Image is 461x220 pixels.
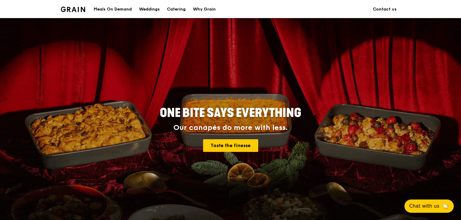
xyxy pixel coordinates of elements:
[203,139,258,152] a: Taste the finesse
[167,0,186,18] div: Catering
[442,203,449,210] span: 🦙
[369,0,400,18] a: Contact us
[409,203,439,210] span: Chat with us
[94,0,132,18] div: Meals On Demand
[139,0,160,18] div: Weddings
[122,124,339,132] div: Our canapés do more with less.
[61,7,85,12] img: Grain
[193,0,216,18] div: Why Grain
[189,0,219,18] a: Why Grain
[163,0,189,18] a: Catering
[135,0,163,18] a: Weddings
[404,200,454,213] button: Chat with us🦙
[160,106,301,120] span: ONE BITE SAYS EVERYTHING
